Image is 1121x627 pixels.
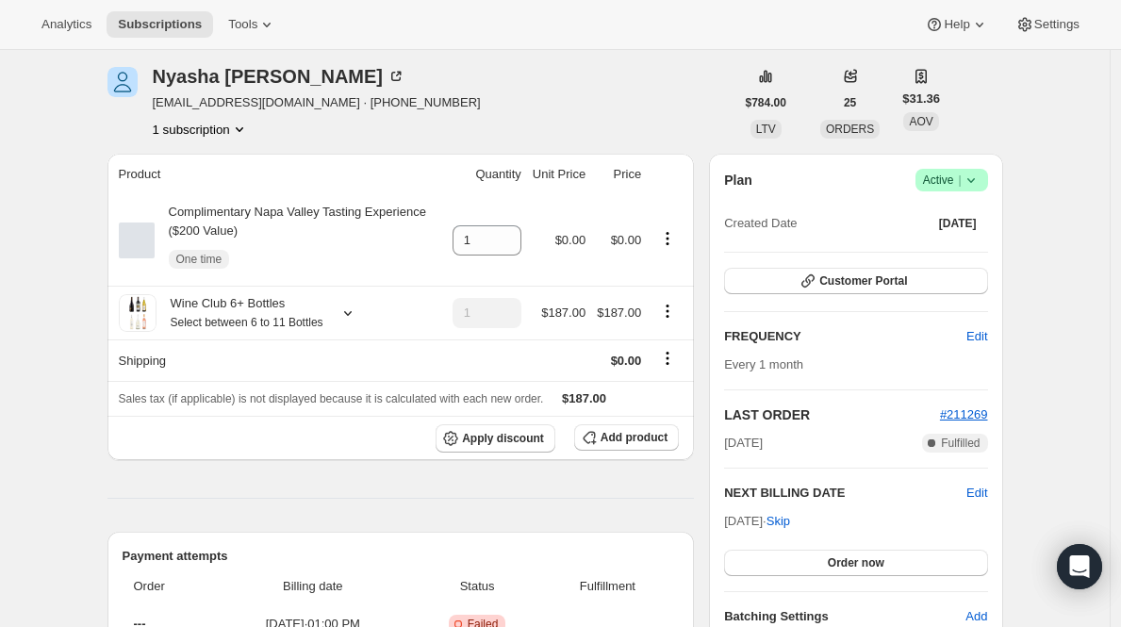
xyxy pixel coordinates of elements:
[819,273,907,289] span: Customer Portal
[611,354,642,368] span: $0.00
[724,484,966,503] h2: NEXT BILLING DATE
[119,392,544,405] span: Sales tax (if applicable) is not displayed because it is calculated with each new order.
[928,210,988,237] button: [DATE]
[41,17,91,32] span: Analytics
[958,173,961,188] span: |
[724,327,966,346] h2: FREQUENCY
[1004,11,1091,38] button: Settings
[123,547,680,566] h2: Payment attempts
[157,294,323,332] div: Wine Club 6+ Bottles
[746,95,786,110] span: $784.00
[462,431,544,446] span: Apply discount
[527,154,591,195] th: Unit Price
[123,566,214,607] th: Order
[219,577,407,596] span: Billing date
[724,405,940,424] h2: LAST ORDER
[767,512,790,531] span: Skip
[955,322,998,352] button: Edit
[228,17,257,32] span: Tools
[844,95,856,110] span: 25
[826,123,874,136] span: ORDERS
[828,555,884,570] span: Order now
[107,11,213,38] button: Subscriptions
[1034,17,1080,32] span: Settings
[574,424,679,451] button: Add product
[941,436,980,451] span: Fulfilled
[923,171,981,190] span: Active
[447,154,527,195] th: Quantity
[966,484,987,503] button: Edit
[30,11,103,38] button: Analytics
[724,607,965,626] h6: Batching Settings
[755,506,801,536] button: Skip
[436,424,555,453] button: Apply discount
[939,216,977,231] span: [DATE]
[914,11,999,38] button: Help
[611,233,642,247] span: $0.00
[724,268,987,294] button: Customer Portal
[541,305,585,320] span: $187.00
[597,305,641,320] span: $187.00
[652,301,683,322] button: Product actions
[652,228,683,249] button: Product actions
[555,233,586,247] span: $0.00
[419,577,536,596] span: Status
[833,90,867,116] button: 25
[601,430,668,445] span: Add product
[153,93,481,112] span: [EMAIL_ADDRESS][DOMAIN_NAME] · [PHONE_NUMBER]
[940,407,988,421] a: #211269
[940,405,988,424] button: #211269
[944,17,969,32] span: Help
[909,115,932,128] span: AOV
[153,67,406,86] div: Nyasha [PERSON_NAME]
[107,154,447,195] th: Product
[591,154,647,195] th: Price
[965,607,987,626] span: Add
[153,120,249,139] button: Product actions
[724,171,752,190] h2: Plan
[155,203,441,278] div: Complimentary Napa Valley Tasting Experience ($200 Value)
[171,316,323,329] small: Select between 6 to 11 Bottles
[118,17,202,32] span: Subscriptions
[176,252,223,267] span: One time
[107,339,447,381] th: Shipping
[217,11,288,38] button: Tools
[734,90,798,116] button: $784.00
[652,348,683,369] button: Shipping actions
[724,514,790,528] span: [DATE] ·
[724,550,987,576] button: Order now
[902,90,940,108] span: $31.36
[1057,544,1102,589] div: Open Intercom Messenger
[548,577,668,596] span: Fulfillment
[724,357,803,371] span: Every 1 month
[724,434,763,453] span: [DATE]
[107,67,138,97] span: Nyasha Alleyne
[756,123,776,136] span: LTV
[724,214,797,233] span: Created Date
[562,391,606,405] span: $187.00
[966,327,987,346] span: Edit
